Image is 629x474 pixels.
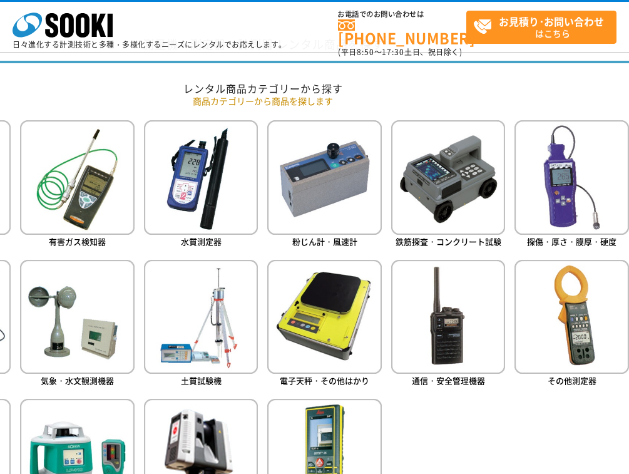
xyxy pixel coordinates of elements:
[280,374,369,386] span: 電子天秤・その他はかり
[396,235,501,247] span: 鉄筋探査・コンクリート試験
[527,235,616,247] span: 探傷・厚さ・膜厚・硬度
[292,235,357,247] span: 粉じん計・風速計
[338,19,466,45] a: [PHONE_NUMBER]
[514,120,628,234] img: 探傷・厚さ・膜厚・硬度
[144,260,258,374] img: 土質試験機
[181,235,222,247] span: 水質測定器
[144,120,258,250] a: 水質測定器
[338,11,466,18] span: お電話でのお問い合わせは
[391,120,505,250] a: 鉄筋探査・コンクリート試験
[181,374,222,386] span: 土質試験機
[41,374,114,386] span: 気象・水文観測機器
[466,11,616,44] a: お見積り･お問い合わせはこちら
[49,235,106,247] span: 有害ガス検知器
[514,260,628,389] a: その他測定器
[267,120,381,250] a: 粉じん計・風速計
[473,11,616,43] span: はこちら
[357,46,374,58] span: 8:50
[267,260,381,389] a: 電子天秤・その他はかり
[13,41,287,48] p: 日々進化する計測技術と多種・多様化するニーズにレンタルでお応えします。
[20,260,134,389] a: 気象・水文観測機器
[144,260,258,389] a: 土質試験機
[412,374,485,386] span: 通信・安全管理機器
[20,120,134,234] img: 有害ガス検知器
[391,260,505,374] img: 通信・安全管理機器
[382,46,404,58] span: 17:30
[499,14,604,29] strong: お見積り･お問い合わせ
[144,120,258,234] img: 水質測定器
[514,120,628,250] a: 探傷・厚さ・膜厚・硬度
[267,260,381,374] img: 電子天秤・その他はかり
[20,260,134,374] img: 気象・水文観測機器
[391,120,505,234] img: 鉄筋探査・コンクリート試験
[391,260,505,389] a: 通信・安全管理機器
[338,46,462,58] span: (平日 ～ 土日、祝日除く)
[267,120,381,234] img: 粉じん計・風速計
[20,120,134,250] a: 有害ガス検知器
[514,260,628,374] img: その他測定器
[548,374,596,386] span: その他測定器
